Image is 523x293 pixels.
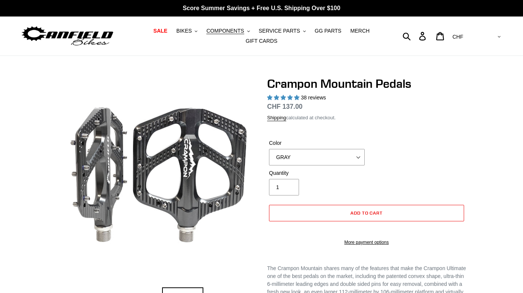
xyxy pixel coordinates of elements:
span: Add to cart [350,210,383,216]
span: GG PARTS [315,28,341,34]
span: GIFT CARDS [246,38,278,44]
a: Shipping [267,115,286,121]
button: COMPONENTS [203,26,253,36]
a: MERCH [347,26,373,36]
span: 4.97 stars [267,95,301,101]
span: SERVICE PARTS [258,28,300,34]
span: SALE [153,28,167,34]
label: Quantity [269,169,365,177]
button: Add to cart [269,205,464,221]
a: SALE [150,26,171,36]
a: GG PARTS [311,26,345,36]
h1: Crampon Mountain Pedals [267,77,466,91]
img: Canfield Bikes [21,24,114,48]
span: MERCH [350,28,370,34]
span: COMPONENTS [206,28,244,34]
img: grey [59,78,254,274]
a: GIFT CARDS [242,36,281,46]
span: 38 reviews [301,95,326,101]
span: BIKES [176,28,192,34]
button: BIKES [173,26,201,36]
label: Color [269,139,365,147]
div: calculated at checkout. [267,114,466,122]
span: CHF 137.00 [267,103,302,110]
button: SERVICE PARTS [255,26,309,36]
a: More payment options [269,239,464,246]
